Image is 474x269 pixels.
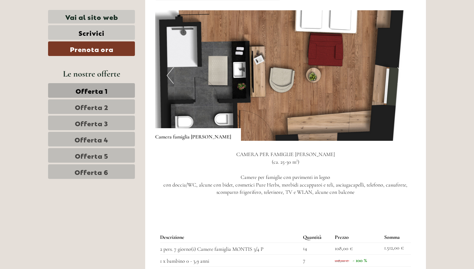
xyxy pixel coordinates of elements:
span: - 100 % [353,257,367,264]
div: Le nostre offerte [48,68,135,80]
p: CAMERA PER FAMIGLIE [PERSON_NAME] (ca. 25-30 m²) Camere per famiglie con pavimenti in legno con d... [155,151,416,204]
th: Somma [382,232,411,242]
th: Quantità [300,232,332,242]
span: Offerta 5 [75,151,108,160]
img: image [155,10,416,141]
td: 1.512,00 € [382,242,411,254]
td: 1 x bambino 0 - 3,9 anni [160,254,301,266]
a: Vai al sito web [48,10,135,24]
span: 108,00 € [335,245,353,252]
span: Offerta 3 [75,118,108,128]
span: Offerta 4 [75,134,108,144]
th: Descrizione [160,232,301,242]
th: Prezzo [332,232,382,242]
td: 7 [300,254,332,266]
span: Offerta 2 [75,102,108,111]
td: 14 [300,242,332,254]
button: Next [397,67,404,84]
a: Scrivici [48,25,135,40]
span: 108,00 € [335,258,348,263]
td: 2 pers. 7 giorno(i) Camere famiglia MONTIS 3/4 P [160,242,301,254]
span: Offerta 1 [76,86,108,95]
div: Camera famiglia [PERSON_NAME] [155,128,241,141]
a: Prenota ora [48,41,135,56]
span: Offerta 6 [75,167,108,176]
button: Previous [167,67,174,84]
